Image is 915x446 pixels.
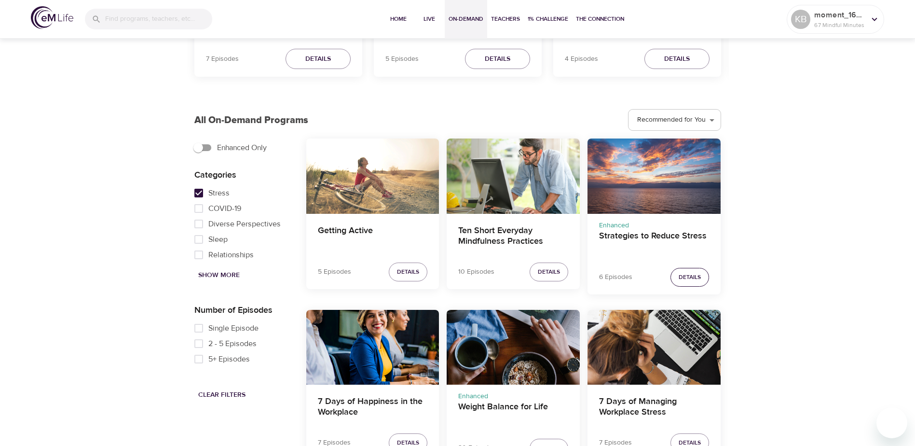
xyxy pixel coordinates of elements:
span: COVID-19 [208,203,241,214]
span: Home [387,14,410,24]
button: Details [286,49,351,70]
span: 1% Challenge [528,14,568,24]
span: Enhanced [458,392,488,401]
span: Relationships [208,249,254,261]
span: On-Demand [449,14,483,24]
p: 10 Episodes [458,267,494,277]
button: Details [389,263,427,281]
span: 2 - 5 Episodes [208,338,257,349]
span: Details [679,272,701,282]
button: Clear Filters [194,386,249,404]
button: Details [465,49,530,70]
button: 7 Days of Managing Workplace Stress [587,310,721,385]
input: Find programs, teachers, etc... [105,9,212,29]
button: Ten Short Everyday Mindfulness Practices [447,139,580,213]
button: Details [670,268,709,287]
h4: Getting Active [318,225,428,249]
span: Stress [208,187,230,199]
span: Sleep [208,234,228,245]
button: Details [530,263,568,281]
div: KB [791,10,810,29]
img: logo [31,6,73,29]
span: The Connection [576,14,624,24]
p: 5 Episodes [318,267,351,277]
h4: 7 Days of Happiness in the Workplace [318,396,428,419]
span: Single Episode [208,322,259,334]
button: 7 Days of Happiness in the Workplace [306,310,439,385]
span: Details [397,267,419,277]
span: Teachers [491,14,520,24]
span: Diverse Perspectives [208,218,281,230]
button: Strategies to Reduce Stress [587,139,721,213]
h4: Ten Short Everyday Mindfulness Practices [458,225,568,249]
p: Categories [194,168,291,181]
button: Getting Active [306,139,439,213]
h4: Strategies to Reduce Stress [599,231,709,254]
h4: 7 Days of Managing Workplace Stress [599,396,709,419]
span: Details [485,53,510,65]
span: Live [418,14,441,24]
h4: Weight Balance for Life [458,402,568,425]
span: Show More [198,269,240,281]
p: 5 Episodes [385,54,419,64]
span: Details [664,53,690,65]
p: moment_1695906020 [814,9,865,21]
button: Details [644,49,710,70]
span: Details [305,53,331,65]
p: Number of Episodes [194,304,291,317]
p: All On-Demand Programs [194,113,308,127]
button: Weight Balance for Life [447,310,580,385]
p: 4 Episodes [565,54,598,64]
p: 7 Episodes [206,54,239,64]
p: 6 Episodes [599,272,632,282]
p: 67 Mindful Minutes [814,21,865,29]
span: Details [538,267,560,277]
button: Show More [194,266,244,284]
span: Enhanced [599,221,629,230]
span: Clear Filters [198,389,246,401]
iframe: Button to launch messaging window [876,407,907,438]
span: Enhanced Only [217,142,267,153]
span: 5+ Episodes [208,353,250,365]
